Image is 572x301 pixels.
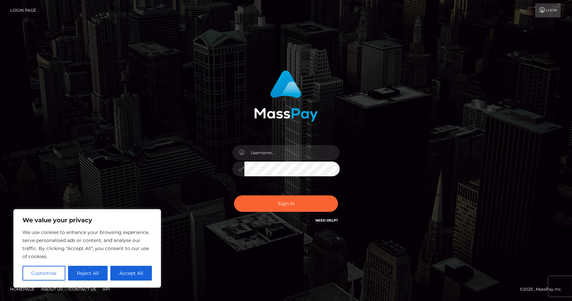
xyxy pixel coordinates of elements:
[22,216,152,224] p: We value your privacy
[7,284,37,294] a: Homepage
[22,228,152,260] p: We use cookies to enhance your browsing experience, serve personalised ads or content, and analys...
[66,284,99,294] a: Contact Us
[100,284,113,294] a: API
[234,195,338,212] button: Sign in
[244,145,340,160] input: Username...
[39,284,65,294] a: About Us
[22,266,65,281] button: Customise
[535,3,561,17] a: Login
[13,209,161,288] div: We value your privacy
[10,3,36,17] a: Login Page
[68,266,108,281] button: Reject All
[520,286,567,293] div: © 2025 , MassPay Inc.
[316,218,338,223] a: Need Help?
[110,266,152,281] button: Accept All
[254,70,318,122] img: MassPay Login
